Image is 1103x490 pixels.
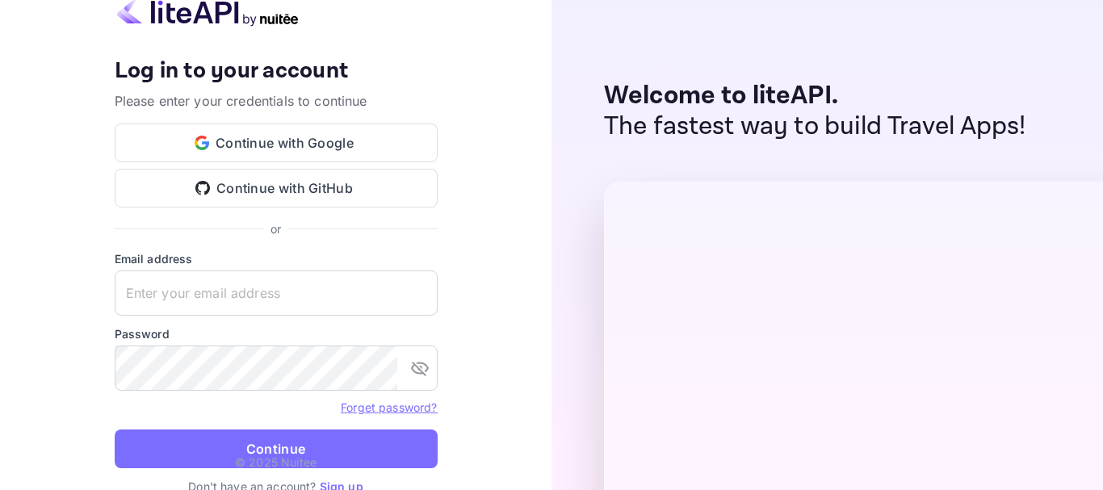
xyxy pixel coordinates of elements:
[604,111,1026,142] p: The fastest way to build Travel Apps!
[115,429,438,468] button: Continue
[341,399,437,415] a: Forget password?
[115,270,438,316] input: Enter your email address
[235,454,317,471] p: © 2025 Nuitee
[115,250,438,267] label: Email address
[115,325,438,342] label: Password
[115,91,438,111] p: Please enter your credentials to continue
[604,81,1026,111] p: Welcome to liteAPI.
[404,352,436,384] button: toggle password visibility
[115,169,438,207] button: Continue with GitHub
[115,124,438,162] button: Continue with Google
[341,400,437,414] a: Forget password?
[271,220,281,237] p: or
[115,57,438,86] h4: Log in to your account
